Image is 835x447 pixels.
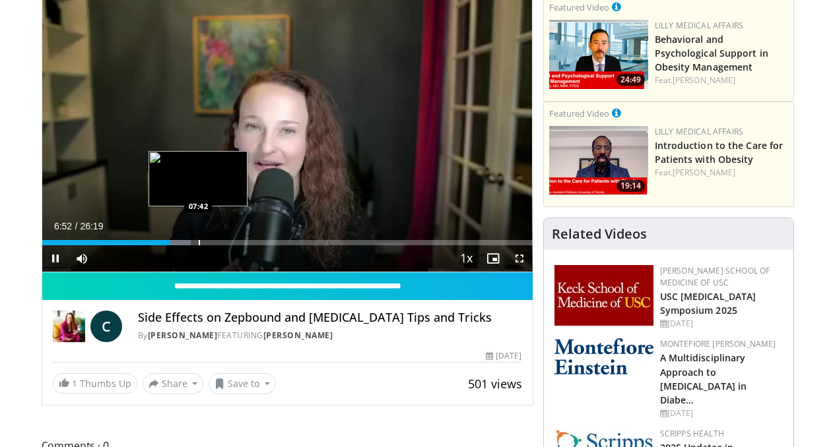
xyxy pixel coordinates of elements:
[506,245,533,272] button: Fullscreen
[673,167,735,178] a: [PERSON_NAME]
[549,126,648,195] a: 19:14
[53,373,137,394] a: 1 Thumbs Up
[617,74,645,86] span: 24:49
[486,350,521,362] div: [DATE]
[549,20,648,89] a: 24:49
[552,226,647,242] h4: Related Videos
[480,245,506,272] button: Enable picture-in-picture mode
[138,311,522,325] h4: Side Effects on Zepbound and [MEDICAL_DATA] Tips and Tricks
[655,126,744,137] a: Lilly Medical Affairs
[209,373,276,394] button: Save to
[75,221,78,231] span: /
[42,240,533,245] div: Progress Bar
[453,245,480,272] button: Playback Rate
[549,107,609,119] small: Featured Video
[660,428,724,439] a: Scripps Health
[42,245,69,272] button: Pause
[53,311,85,342] img: Dr. Carolynn Francavilla
[554,265,653,326] img: 7b941f1f-d101-407a-8bfa-07bd47db01ba.png.150x105_q85_autocrop_double_scale_upscale_version-0.2.jpg
[90,311,122,342] a: C
[554,338,653,374] img: b0142b4c-93a1-4b58-8f91-5265c282693c.png.150x105_q85_autocrop_double_scale_upscale_version-0.2.png
[655,20,744,31] a: Lilly Medical Affairs
[660,407,783,419] div: [DATE]
[148,330,218,341] a: [PERSON_NAME]
[617,180,645,192] span: 19:14
[655,33,768,73] a: Behavioral and Psychological Support in Obesity Management
[468,376,522,392] span: 501 views
[80,221,103,231] span: 26:19
[549,1,609,13] small: Featured Video
[660,351,747,405] a: A Multidisciplinary Approach to [MEDICAL_DATA] in Diabe…
[263,330,333,341] a: [PERSON_NAME]
[660,290,756,316] a: USC [MEDICAL_DATA] Symposium 2025
[138,330,522,342] div: By FEATURING
[54,221,72,231] span: 6:52
[673,74,735,86] a: [PERSON_NAME]
[655,74,788,86] div: Feat.
[660,318,783,330] div: [DATE]
[72,377,77,390] span: 1
[549,126,648,195] img: acc2e291-ced4-4dd5-b17b-d06994da28f3.png.150x105_q85_crop-smart_upscale.png
[655,167,788,179] div: Feat.
[660,265,770,288] a: [PERSON_NAME] School of Medicine of USC
[149,151,248,206] img: image.jpeg
[549,20,648,89] img: ba3304f6-7838-4e41-9c0f-2e31ebde6754.png.150x105_q85_crop-smart_upscale.png
[143,373,204,394] button: Share
[660,338,776,349] a: Montefiore [PERSON_NAME]
[655,139,784,165] a: Introduction to the Care for Patients with Obesity
[69,245,95,272] button: Mute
